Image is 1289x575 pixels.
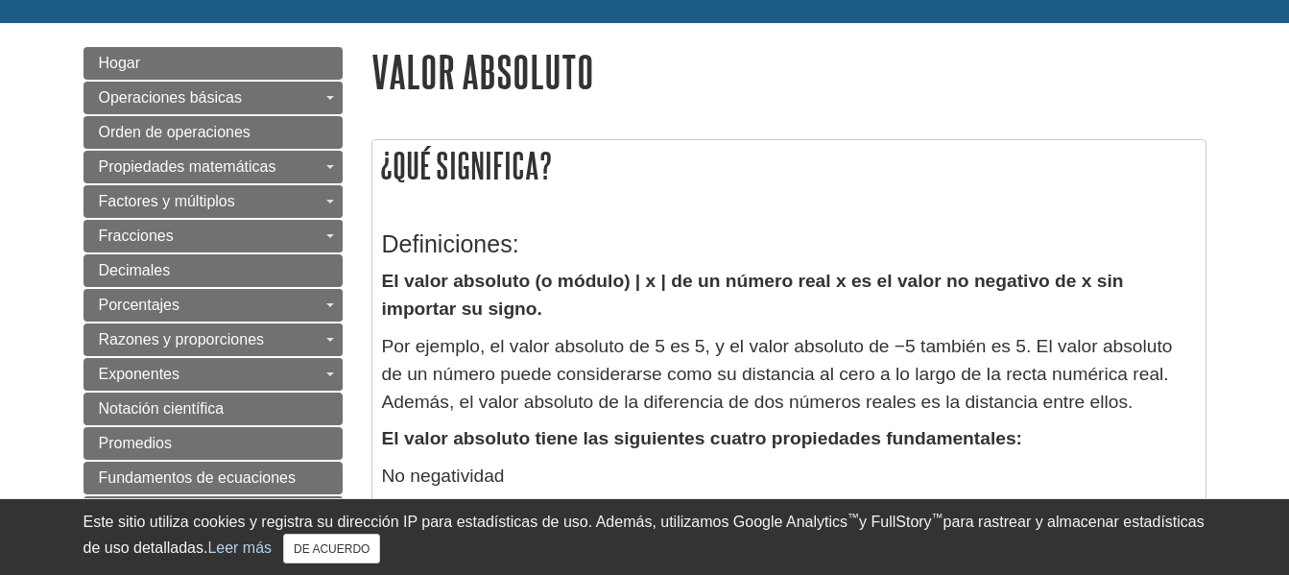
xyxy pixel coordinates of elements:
[99,366,180,382] font: Exponentes
[84,220,343,252] a: Fracciones
[84,496,343,529] a: Polinomios
[382,230,519,257] font: Definiciones:
[99,158,276,175] font: Propiedades matemáticas
[294,542,370,556] font: DE ACUERDO
[382,336,1173,412] font: Por ejemplo, el valor absoluto de 5 es 5, y el valor absoluto de −5 también es 5. El valor absolu...
[84,514,848,530] font: Este sitio utiliza cookies y registra su dirección IP para estadísticas de uso. Además, utilizamo...
[84,323,343,356] a: Razones y proporciones
[382,271,1124,319] font: El valor absoluto (o módulo) | x | de un número real x es el valor no negativo de x sin importar ...
[371,47,594,96] font: Valor absoluto
[84,393,343,425] a: Notación científica
[99,469,296,486] font: Fundamentos de ecuaciones
[84,82,343,114] a: Operaciones básicas
[84,254,343,287] a: Decimales
[84,47,343,80] a: Hogar
[99,400,225,417] font: Notación científica
[932,511,943,524] font: ™
[99,193,235,209] font: Factores y múltiplos
[84,185,343,218] a: Factores y múltiplos
[84,289,343,322] a: Porcentajes
[99,55,141,71] font: Hogar
[99,89,242,106] font: Operaciones básicas
[84,151,343,183] a: Propiedades matemáticas
[99,331,265,347] font: Razones y proporciones
[99,262,171,278] font: Decimales
[283,534,380,563] button: Cerca
[847,511,859,524] font: ™
[380,146,552,185] font: ¿Qué significa?
[84,514,1205,556] font: para rastrear y almacenar estadísticas de uso detalladas.
[99,228,174,244] font: Fracciones
[859,514,932,530] font: y FullStory
[84,116,343,149] a: Orden de operaciones
[84,358,343,391] a: Exponentes
[99,124,251,140] font: Orden de operaciones
[382,466,505,486] font: No negatividad
[99,435,172,451] font: Promedios
[99,297,180,313] font: Porcentajes
[207,539,272,556] a: Leer más
[84,427,343,460] a: Promedios
[382,428,1022,448] font: El valor absoluto tiene las siguientes cuatro propiedades fundamentales:
[84,462,343,494] a: Fundamentos de ecuaciones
